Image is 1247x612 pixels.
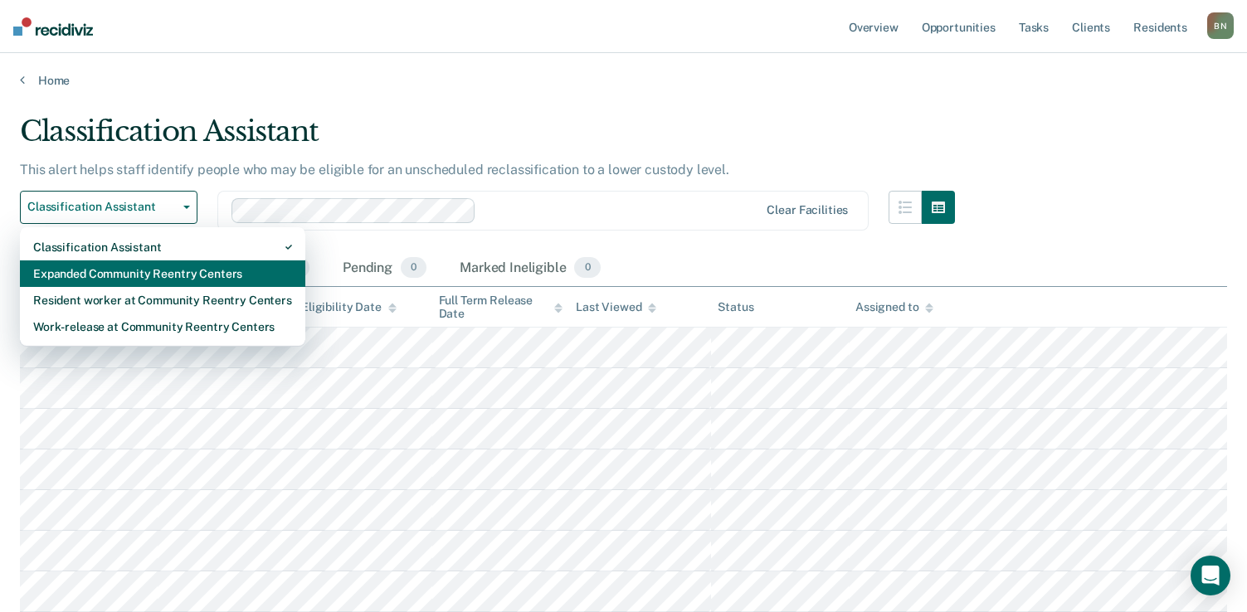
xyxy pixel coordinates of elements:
div: Expanded Community Reentry Centers [33,260,292,287]
div: Resident worker at Community Reentry Centers [33,287,292,313]
div: Status [718,300,753,314]
div: Last Viewed [576,300,656,314]
a: Home [20,73,1227,88]
div: Assigned to [855,300,933,314]
div: Marked Ineligible0 [456,250,604,287]
div: Classification Assistant [33,234,292,260]
div: Clear facilities [767,203,848,217]
span: Classification Assistant [27,200,177,214]
div: Pending0 [339,250,430,287]
span: 0 [401,257,426,279]
p: This alert helps staff identify people who may be eligible for an unscheduled reclassification to... [20,162,729,177]
button: Classification Assistant [20,191,197,224]
div: Work-release at Community Reentry Centers [33,313,292,340]
div: Open Intercom Messenger [1191,556,1230,595]
span: 0 [574,257,600,279]
div: Eligibility Date [301,300,397,314]
button: BN [1207,12,1234,39]
img: Recidiviz [13,17,93,36]
div: B N [1207,12,1234,39]
div: Classification Assistant [20,114,955,162]
div: Full Term Release Date [439,294,563,322]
